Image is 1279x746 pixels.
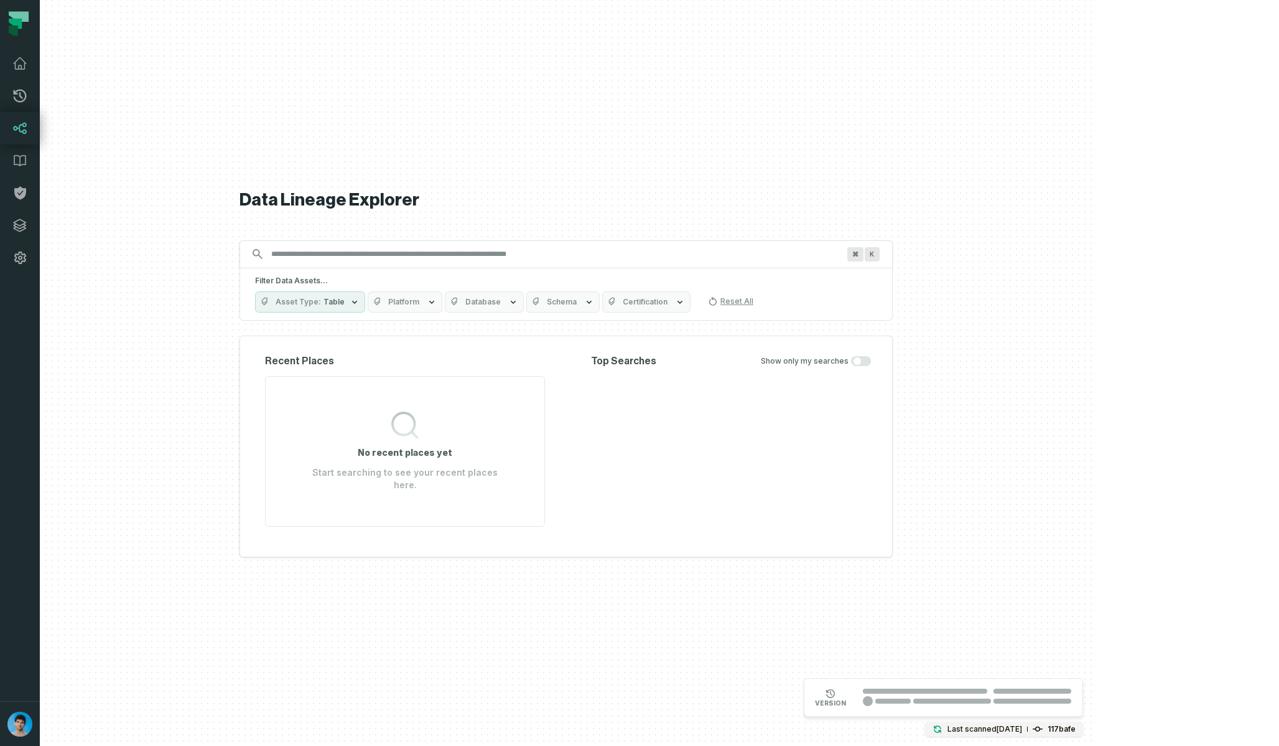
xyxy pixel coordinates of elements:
[925,722,1083,737] button: Last scanned[DATE] 11:55:03 PM117bafe
[847,247,863,262] span: Press ⌘ + K to focus the search bar
[815,700,846,706] span: version
[865,247,880,262] span: Press ⌘ + K to focus the search bar
[997,724,1022,734] relative-time: Sep 29, 2025, 11:55 PM GMT+3
[240,189,893,211] h1: Data Lineage Explorer
[1048,725,1076,733] h4: 117bafe
[7,712,32,737] img: avatar of Omri Ildis
[947,723,1022,735] p: Last scanned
